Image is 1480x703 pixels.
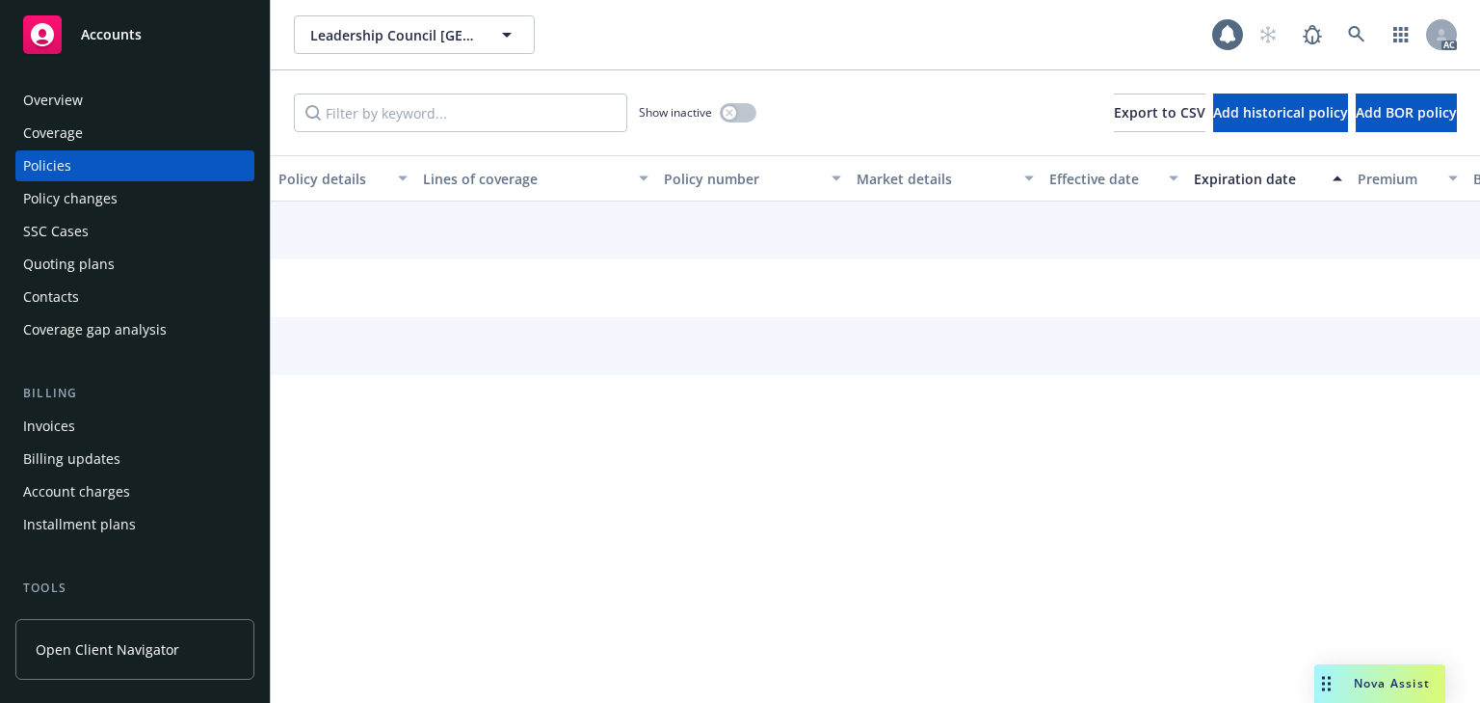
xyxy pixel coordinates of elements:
button: Policy number [656,155,849,202]
a: Policy changes [15,183,254,214]
a: Contacts [15,282,254,312]
div: SSC Cases [23,216,89,247]
div: Policy changes [23,183,118,214]
span: Export to CSV [1114,103,1205,122]
div: Contacts [23,282,79,312]
input: Filter by keyword... [294,94,627,132]
button: Effective date [1042,155,1186,202]
div: Policies [23,150,71,181]
button: Add BOR policy [1356,94,1457,132]
a: Overview [15,85,254,116]
a: Quoting plans [15,249,254,280]
button: Expiration date [1186,155,1350,202]
button: Add historical policy [1213,94,1348,132]
div: Billing updates [23,444,120,474]
div: Coverage [23,118,83,149]
div: Lines of coverage [423,169,627,189]
div: Market details [857,169,1013,189]
a: Invoices [15,411,254,442]
div: Premium [1358,169,1437,189]
span: Show inactive [639,104,712,121]
div: Quoting plans [23,249,115,280]
div: Overview [23,85,83,116]
a: Coverage gap analysis [15,314,254,345]
button: Export to CSV [1114,94,1205,132]
div: Installment plans [23,509,136,540]
a: Coverage [15,118,254,149]
a: Switch app [1382,15,1420,54]
a: Policies [15,150,254,181]
a: Billing updates [15,444,254,474]
a: Report a Bug [1293,15,1332,54]
div: Invoices [23,411,75,442]
button: Leadership Council [GEOGRAPHIC_DATA] [294,15,535,54]
div: Billing [15,384,254,403]
button: Market details [849,155,1042,202]
span: Nova Assist [1354,675,1430,691]
div: Expiration date [1194,169,1321,189]
span: Leadership Council [GEOGRAPHIC_DATA] [310,25,477,45]
a: Start snowing [1249,15,1287,54]
div: Coverage gap analysis [23,314,167,345]
a: SSC Cases [15,216,254,247]
div: Tools [15,579,254,598]
span: Add historical policy [1213,103,1348,122]
div: Drag to move [1314,664,1338,703]
span: Add BOR policy [1356,103,1457,122]
div: Policy details [278,169,386,189]
a: Account charges [15,476,254,507]
button: Nova Assist [1314,664,1445,703]
button: Premium [1350,155,1466,202]
span: Accounts [81,27,142,42]
div: Policy number [664,169,820,189]
a: Search [1337,15,1376,54]
div: Account charges [23,476,130,507]
button: Lines of coverage [415,155,656,202]
a: Installment plans [15,509,254,540]
span: Open Client Navigator [36,639,179,660]
button: Policy details [271,155,415,202]
div: Effective date [1049,169,1157,189]
a: Accounts [15,8,254,62]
